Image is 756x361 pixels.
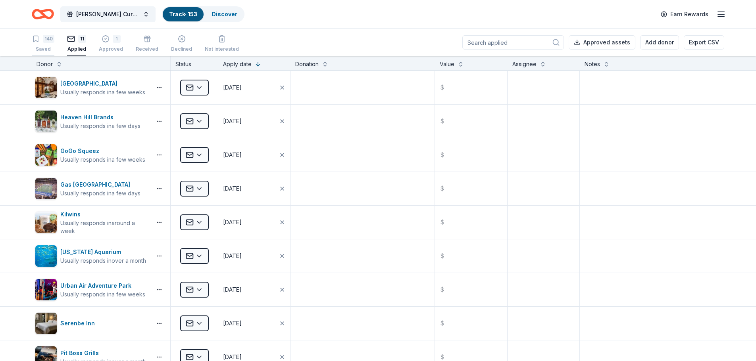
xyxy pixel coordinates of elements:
div: [DATE] [223,117,242,126]
div: Usually responds in a few weeks [60,88,145,96]
div: Usually responds in a few days [60,189,140,197]
input: Search applied [462,35,564,50]
button: Export CSV [684,35,724,50]
a: Track· 153 [169,11,197,17]
button: Image for Urban Air Adventure ParkUrban Air Adventure ParkUsually responds ina few weeks [35,279,148,301]
button: Track· 153Discover [162,6,244,22]
img: Image for Kilwins [35,212,57,233]
button: Image for Heaven Hill BrandsHeaven Hill BrandsUsually responds ina few days [35,110,148,132]
button: Image for Gas South DistrictGas [GEOGRAPHIC_DATA]Usually responds ina few days [35,178,148,200]
div: 1 [113,35,121,43]
button: Received [136,32,158,56]
div: [DATE] [223,83,242,92]
img: Image for Heaven Hill Brands [35,111,57,132]
img: Image for GoGo Squeez [35,144,57,166]
button: Approved assets [569,35,635,50]
button: [DATE] [218,239,290,273]
div: [DATE] [223,150,242,160]
div: Usually responds in around a week [60,219,148,235]
a: Earn Rewards [656,7,713,21]
button: Not interested [205,32,239,56]
div: 140 [43,35,54,43]
button: [PERSON_NAME] Cure Golf Tournament [60,6,156,22]
button: Add donor [640,35,679,50]
div: Notes [585,59,600,69]
div: Usually responds in a few weeks [60,290,145,298]
div: [GEOGRAPHIC_DATA] [60,79,145,88]
div: Applied [67,46,86,52]
div: [DATE] [223,218,242,227]
div: Not interested [205,46,239,52]
div: Pit Boss Grills [60,348,146,358]
div: [DATE] [223,184,242,193]
div: Declined [171,46,192,52]
div: [US_STATE] Aquarium [60,247,146,257]
div: [DATE] [223,285,242,294]
img: Image for Sea Island Resort [35,77,57,98]
span: [PERSON_NAME] Cure Golf Tournament [76,10,140,19]
div: Usually responds in a few weeks [60,156,145,164]
div: Approved [99,46,123,52]
button: [DATE] [218,273,290,306]
button: [DATE] [218,138,290,172]
div: Donation [295,59,319,69]
button: Image for Sea Island Resort[GEOGRAPHIC_DATA]Usually responds ina few weeks [35,76,148,99]
button: 140Saved [32,32,54,56]
div: Urban Air Adventure Park [60,281,145,290]
div: Usually responds in over a month [60,257,146,265]
div: Status [171,56,218,71]
div: Kilwins [60,210,148,219]
div: [DATE] [223,319,242,328]
div: Heaven Hill Brands [60,113,140,122]
div: GoGo Squeez [60,146,145,156]
div: Value [440,59,454,69]
button: [DATE] [218,105,290,138]
div: Assignee [512,59,537,69]
button: [DATE] [218,172,290,205]
div: Usually responds in a few days [60,122,140,130]
div: Gas [GEOGRAPHIC_DATA] [60,180,140,189]
button: Image for GoGo SqueezGoGo SqueezUsually responds ina few weeks [35,144,148,166]
button: Image for Serenbe InnSerenbe Inn [35,312,148,334]
button: Image for Georgia Aquarium[US_STATE] AquariumUsually responds inover a month [35,245,148,267]
div: Saved [32,46,54,52]
img: Image for Georgia Aquarium [35,245,57,267]
img: Image for Serenbe Inn [35,313,57,334]
div: [DATE] [223,251,242,261]
button: Declined [171,32,192,56]
button: [DATE] [218,307,290,340]
button: Image for KilwinsKilwinsUsually responds inaround a week [35,210,148,235]
img: Image for Gas South District [35,178,57,199]
div: Donor [37,59,53,69]
div: Serenbe Inn [60,319,98,328]
div: 11 [78,35,86,43]
a: Home [32,5,54,23]
button: [DATE] [218,71,290,104]
div: Received [136,46,158,52]
a: Discover [212,11,237,17]
button: 11Applied [67,32,86,56]
button: [DATE] [218,206,290,239]
div: Apply date [223,59,252,69]
button: 1Approved [99,32,123,56]
img: Image for Urban Air Adventure Park [35,279,57,300]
